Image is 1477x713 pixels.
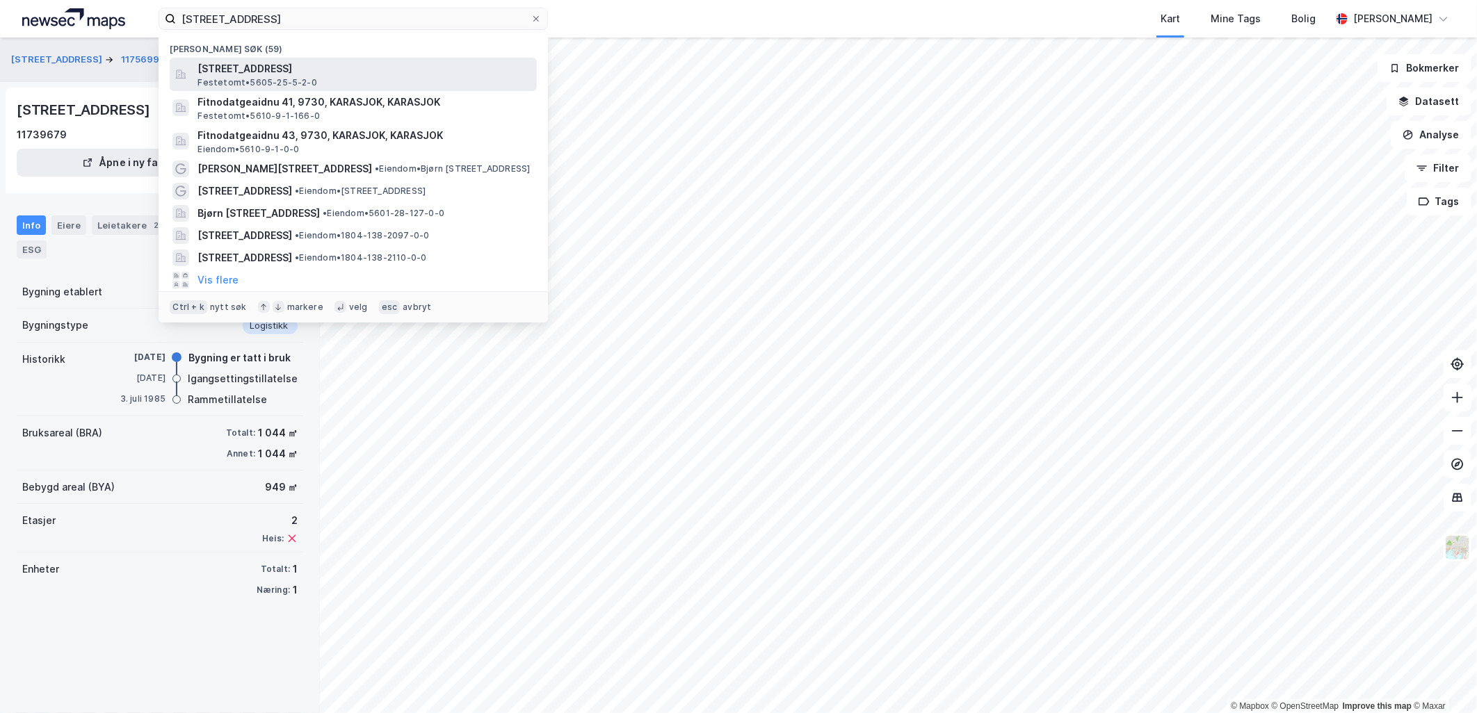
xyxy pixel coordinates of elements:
[1407,188,1471,215] button: Tags
[293,582,298,598] div: 1
[295,252,426,263] span: Eiendom • 1804-138-2110-0-0
[258,425,298,441] div: 1 044 ㎡
[22,512,56,529] div: Etasjer
[17,149,236,177] button: Åpne i ny fane
[226,427,255,439] div: Totalt:
[188,391,267,408] div: Rammetillatelse
[22,284,102,300] div: Bygning etablert
[197,227,292,244] span: [STREET_ADDRESS]
[197,60,531,77] span: [STREET_ADDRESS]
[295,230,299,240] span: •
[197,94,531,110] span: Fitnodatgeaidnu 41, 9730, KARASJOK, KARASJOK
[176,8,531,29] input: Søk på adresse, matrikkel, gårdeiere, leietakere eller personer
[1353,10,1432,27] div: [PERSON_NAME]
[110,393,166,405] div: 3. juli 1985
[295,186,299,196] span: •
[17,126,67,143] div: 11739679
[349,302,368,313] div: velg
[17,215,46,235] div: Info
[1407,646,1477,713] div: Kontrollprogram for chat
[1407,646,1477,713] iframe: Chat Widget
[22,351,65,368] div: Historikk
[1161,10,1180,27] div: Kart
[379,300,401,314] div: esc
[375,163,379,174] span: •
[1231,701,1269,711] a: Mapbox
[188,350,291,366] div: Bygning er tatt i bruk
[227,448,255,459] div: Annet:
[197,77,317,88] span: Festetomt • 5605-25-5-2-0
[197,183,292,199] span: [STREET_ADDRESS]
[1378,54,1471,82] button: Bokmerker
[258,445,298,462] div: 1 044 ㎡
[1211,10,1261,27] div: Mine Tags
[295,230,429,241] span: Eiendom • 1804-138-2097-0-0
[375,163,530,174] span: Eiendom • Bjørn [STREET_ADDRESS]
[262,533,284,544] div: Heis:
[17,240,47,259] div: ESG
[110,351,166,363] div: [DATE]
[22,479,115,495] div: Bebygd areal (BYA)
[1391,121,1471,149] button: Analyse
[210,302,247,313] div: nytt søk
[110,372,166,384] div: [DATE]
[257,584,290,596] div: Næring:
[92,215,169,235] div: Leietakere
[1272,701,1339,711] a: OpenStreetMap
[159,33,548,58] div: [PERSON_NAME] søk (59)
[197,127,531,144] span: Fitnodatgeaidnu 43, 9730, KARASJOK, KARASJOK
[1387,88,1471,115] button: Datasett
[403,302,431,313] div: avbryt
[197,272,239,288] button: Vis flere
[197,249,292,266] span: [STREET_ADDRESS]
[170,300,207,314] div: Ctrl + k
[323,208,444,219] span: Eiendom • 5601-28-127-0-0
[1343,701,1412,711] a: Improve this map
[197,205,320,222] span: Bjørn [STREET_ADDRESS]
[197,110,320,122] span: Festetomt • 5610-9-1-166-0
[11,53,105,67] button: [STREET_ADDRESS]
[121,53,168,67] button: 11756999
[51,215,86,235] div: Eiere
[22,561,59,577] div: Enheter
[1291,10,1316,27] div: Bolig
[1405,154,1471,182] button: Filter
[323,208,327,218] span: •
[262,512,298,529] div: 2
[293,561,298,577] div: 1
[17,99,153,121] div: [STREET_ADDRESS]
[22,425,102,441] div: Bruksareal (BRA)
[22,8,125,29] img: logo.a4113a55bc3d86da70a041830d287a7e.svg
[150,218,163,232] div: 2
[22,317,88,334] div: Bygningstype
[188,370,298,387] div: Igangsettingstillatelse
[197,161,372,177] span: [PERSON_NAME][STREET_ADDRESS]
[295,186,426,197] span: Eiendom • [STREET_ADDRESS]
[197,144,299,155] span: Eiendom • 5610-9-1-0-0
[295,252,299,263] span: •
[287,302,323,313] div: markere
[261,564,290,575] div: Totalt:
[1444,534,1471,561] img: Z
[265,479,298,495] div: 949 ㎡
